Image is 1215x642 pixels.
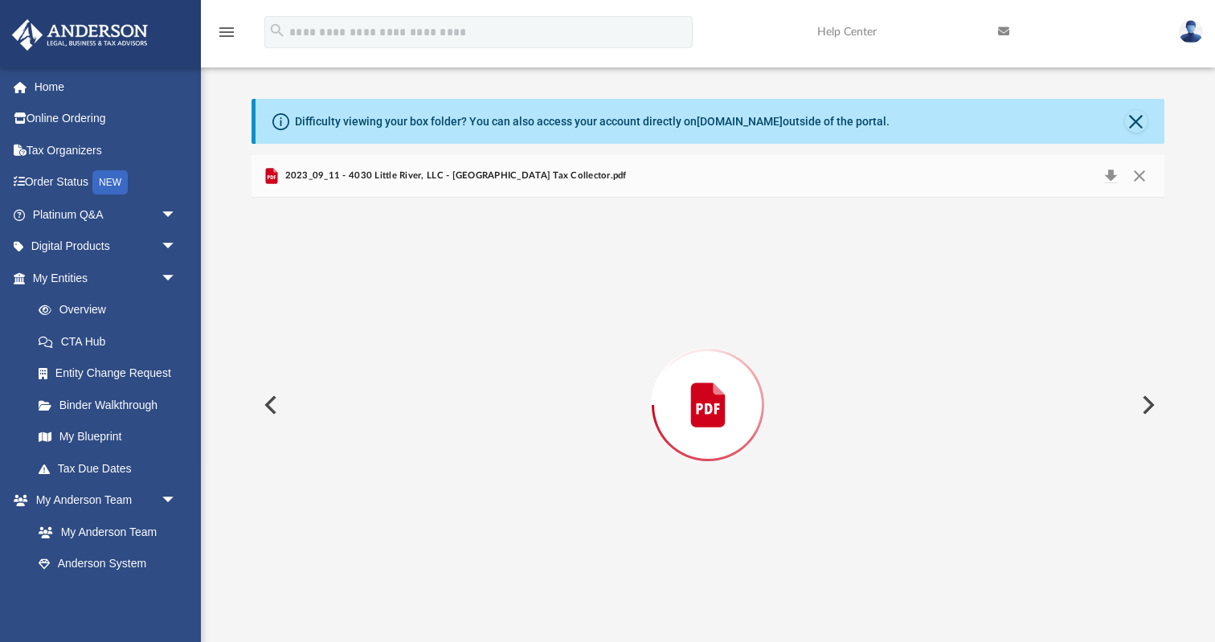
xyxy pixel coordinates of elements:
img: User Pic [1179,20,1203,43]
div: NEW [92,170,128,194]
button: Download [1096,165,1125,187]
div: Preview [252,155,1164,612]
a: Platinum Q&Aarrow_drop_down [11,198,201,231]
a: My Blueprint [22,421,193,453]
span: arrow_drop_down [161,262,193,295]
a: menu [217,31,236,42]
button: Close [1125,110,1147,133]
a: Client Referrals [22,579,193,611]
span: 2023_09_11 - 4030 Little River, LLC - [GEOGRAPHIC_DATA] Tax Collector.pdf [281,169,627,183]
a: Tax Due Dates [22,452,201,485]
button: Close [1125,165,1154,187]
a: CTA Hub [22,325,201,358]
a: My Anderson Teamarrow_drop_down [11,485,193,517]
a: Entity Change Request [22,358,201,390]
i: menu [217,22,236,42]
a: My Anderson Team [22,516,185,548]
a: [DOMAIN_NAME] [697,115,783,128]
a: My Entitiesarrow_drop_down [11,262,201,294]
div: Difficulty viewing your box folder? You can also access your account directly on outside of the p... [295,113,890,130]
i: search [268,22,286,39]
a: Home [11,71,201,103]
a: Order StatusNEW [11,166,201,199]
a: Online Ordering [11,103,201,135]
button: Next File [1129,382,1164,427]
a: Digital Productsarrow_drop_down [11,231,201,263]
img: Anderson Advisors Platinum Portal [7,19,153,51]
a: Tax Organizers [11,134,201,166]
span: arrow_drop_down [161,485,193,517]
span: arrow_drop_down [161,231,193,264]
a: Anderson System [22,548,193,580]
a: Overview [22,294,201,326]
span: arrow_drop_down [161,198,193,231]
button: Previous File [252,382,287,427]
a: Binder Walkthrough [22,389,201,421]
